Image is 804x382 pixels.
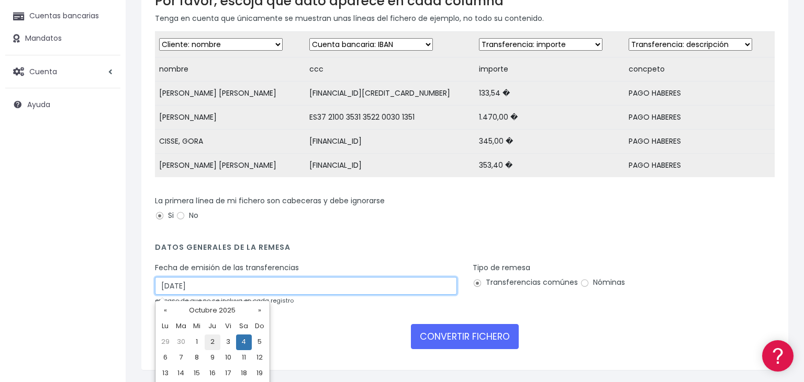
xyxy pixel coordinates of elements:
[5,94,120,115] a: Ayuda
[205,350,220,366] td: 9
[475,106,625,130] td: 1.470,00 �
[252,303,267,319] th: »
[624,130,775,154] td: PAGO HABERES
[205,319,220,334] th: Ju
[475,130,625,154] td: 345,00 �
[158,350,173,366] td: 6
[155,130,305,154] td: CISSE, GORA
[252,334,267,350] td: 5
[252,319,267,334] th: Do
[155,57,305,82] td: nombre
[220,319,236,334] th: Vi
[252,350,267,366] td: 12
[173,303,252,319] th: Octubre 2025
[305,130,475,154] td: [FINANCIAL_ID]
[155,195,385,206] label: La primera línea de mi fichero son cabeceras y debe ignorarse
[411,324,519,349] button: CONVERTIR FICHERO
[236,350,252,366] td: 11
[236,334,252,350] td: 4
[5,61,120,83] a: Cuenta
[475,57,625,82] td: importe
[252,366,267,381] td: 19
[473,277,578,288] label: Transferencias comúnes
[173,366,189,381] td: 14
[155,82,305,106] td: [PERSON_NAME] [PERSON_NAME]
[189,350,205,366] td: 8
[624,57,775,82] td: concpeto
[473,262,530,273] label: Tipo de remesa
[305,57,475,82] td: ccc
[173,334,189,350] td: 30
[155,154,305,178] td: [PERSON_NAME] [PERSON_NAME]
[155,243,775,257] h4: Datos generales de la remesa
[189,319,205,334] th: Mi
[624,154,775,178] td: PAGO HABERES
[305,82,475,106] td: [FINANCIAL_ID][CREDIT_CARD_NUMBER]
[176,210,198,221] label: No
[580,277,625,288] label: Nóminas
[158,319,173,334] th: Lu
[173,350,189,366] td: 7
[158,366,173,381] td: 13
[155,296,294,305] small: en caso de que no se incluya en cada registro
[205,366,220,381] td: 16
[189,366,205,381] td: 15
[29,66,57,76] span: Cuenta
[205,334,220,350] td: 2
[5,28,120,50] a: Mandatos
[475,154,625,178] td: 353,40 �
[155,262,299,273] label: Fecha de emisión de las transferencias
[624,82,775,106] td: PAGO HABERES
[220,334,236,350] td: 3
[305,106,475,130] td: ES37 2100 3531 3522 0030 1351
[158,303,173,319] th: «
[155,210,174,221] label: Si
[27,99,50,110] span: Ayuda
[173,319,189,334] th: Ma
[236,366,252,381] td: 18
[624,106,775,130] td: PAGO HABERES
[475,82,625,106] td: 133,54 �
[220,350,236,366] td: 10
[220,366,236,381] td: 17
[189,334,205,350] td: 1
[5,5,120,27] a: Cuentas bancarias
[305,154,475,178] td: [FINANCIAL_ID]
[155,106,305,130] td: [PERSON_NAME]
[236,319,252,334] th: Sa
[158,334,173,350] td: 29
[155,13,775,24] p: Tenga en cuenta que únicamente se muestran unas líneas del fichero de ejemplo, no todo su contenido.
